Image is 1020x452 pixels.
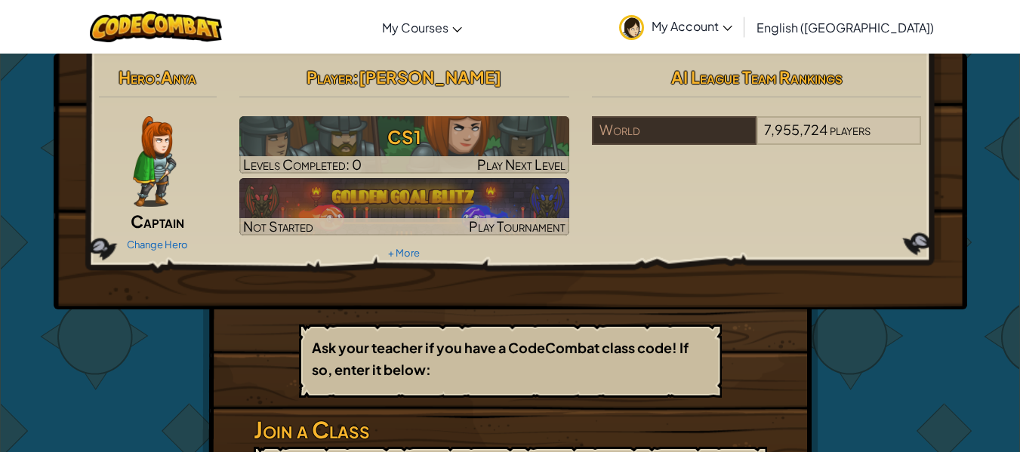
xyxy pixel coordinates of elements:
[254,413,767,447] h3: Join a Class
[749,7,941,48] a: English ([GEOGRAPHIC_DATA])
[353,66,359,88] span: :
[127,238,188,251] a: Change Hero
[374,7,470,48] a: My Courses
[757,20,934,35] span: English ([GEOGRAPHIC_DATA])
[382,20,448,35] span: My Courses
[764,121,827,138] span: 7,955,724
[671,66,843,88] span: AI League Team Rankings
[652,18,732,34] span: My Account
[612,3,740,51] a: My Account
[243,155,362,173] span: Levels Completed: 0
[619,15,644,40] img: avatar
[830,121,871,138] span: players
[239,178,569,235] img: Golden Goal
[307,66,353,88] span: Player
[90,11,222,42] img: CodeCombat logo
[239,178,569,235] a: Not StartedPlay Tournament
[469,217,565,235] span: Play Tournament
[388,247,420,259] a: + More
[133,116,176,207] img: captain-pose.png
[119,66,155,88] span: Hero
[131,211,184,232] span: Captain
[239,116,569,174] img: CS1
[155,66,161,88] span: :
[359,66,501,88] span: [PERSON_NAME]
[239,116,569,174] a: Play Next Level
[243,217,313,235] span: Not Started
[592,131,922,148] a: World7,955,724players
[161,66,196,88] span: Anya
[312,339,689,378] b: Ask your teacher if you have a CodeCombat class code! If so, enter it below:
[239,120,569,154] h3: CS1
[477,155,565,173] span: Play Next Level
[592,116,757,145] div: World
